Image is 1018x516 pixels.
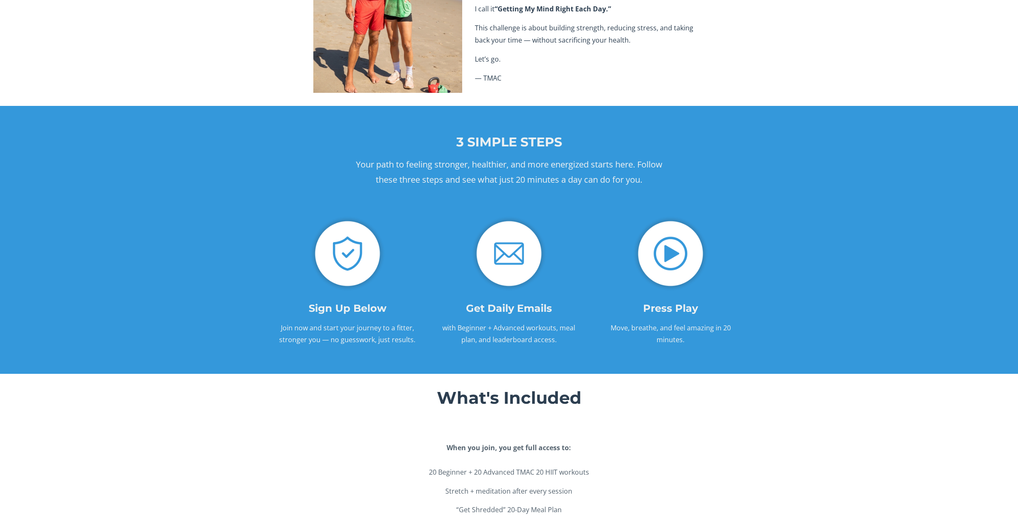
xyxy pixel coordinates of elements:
p: 20 Beginner + 20 Advanced TMAC 20 HIIT workouts [313,442,705,478]
a: Get Daily Emails [434,302,583,315]
p: Your path to feeling stronger, healthier, and more energized starts here. Follow these three step... [354,157,665,187]
span: I call it [475,4,611,14]
img: 2ddad78-4da4-cc80-cc04-62e2fac88fbf_9.png [471,216,547,292]
strong: “Getting My Mind Right Each Day.” [495,4,611,14]
span: Let’s go. [475,54,501,64]
h2: What's Included [354,387,665,409]
img: ddb00f0-d83-c2bb-c2be-c26e8edd682_8.png [310,216,385,292]
p: Join now and start your journey to a fitter, stronger you — no guesswork, just results. [273,322,422,346]
h2: 3 SIMPLE STEPS [354,134,665,150]
span: — TMAC [475,73,501,83]
p: with Beginner + Advanced workouts, meal plan, and leaderboard access. [434,322,583,346]
span: This challenge is about building strength, reducing stress, and taking back your time — without s... [475,23,693,45]
p: Move, breathe, and feel amazing in 20 minutes. [596,322,745,346]
img: d27523-5d7e-723f-bcbc-ba842087157_10.png [633,216,708,292]
strong: When you join, you get full access to: [447,443,571,452]
p: Stretch + meditation after every session [313,485,705,497]
p: “Get Shredded” 20-Day Meal Plan [313,504,705,516]
a: Sign Up Below [273,302,422,315]
a: Press Play [596,302,745,315]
